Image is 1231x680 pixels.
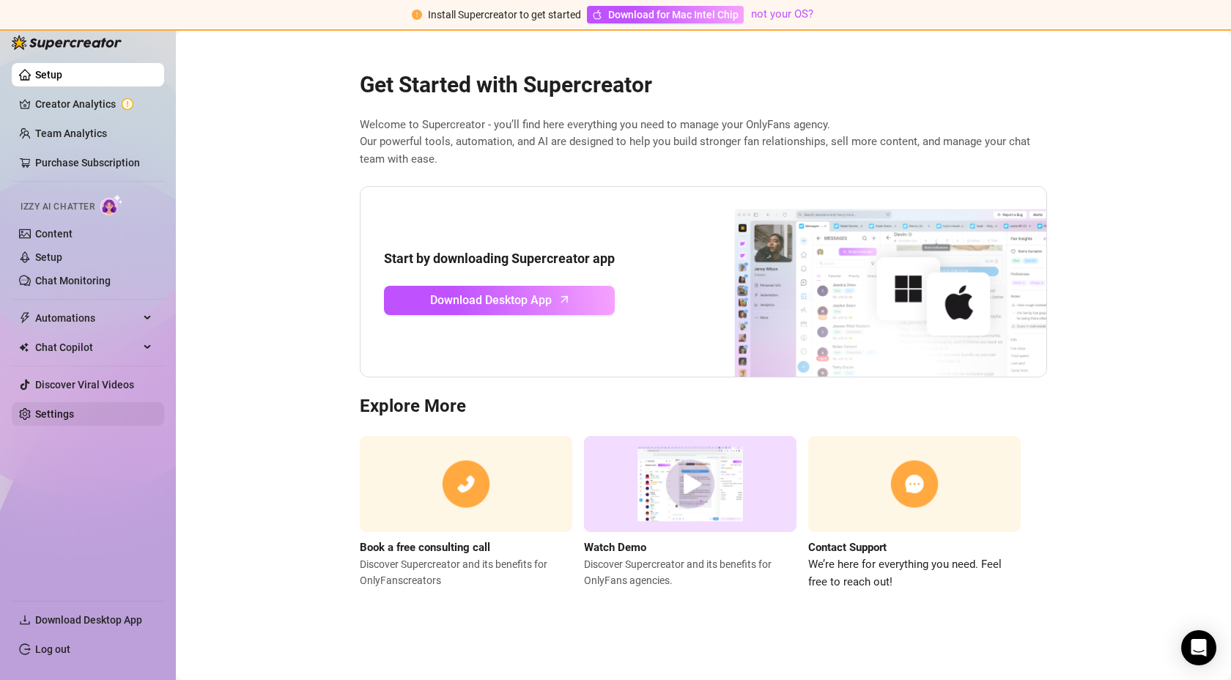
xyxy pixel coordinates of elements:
span: Download for Mac Intel Chip [608,7,739,23]
span: Izzy AI Chatter [21,200,95,214]
a: Watch DemoDiscover Supercreator and its benefits for OnlyFans agencies. [584,436,796,591]
a: Settings [35,408,74,420]
span: arrow-up [556,291,573,308]
img: Chat Copilot [19,342,29,352]
a: Download for Mac Intel Chip [587,6,744,23]
img: consulting call [360,436,572,532]
h2: Get Started with Supercreator [360,71,1047,99]
a: Setup [35,69,62,81]
span: Automations [35,306,139,330]
a: Download Desktop Apparrow-up [384,286,615,315]
span: Download Desktop App [35,614,142,626]
a: Content [35,228,73,240]
span: Download Desktop App [430,291,552,309]
div: Open Intercom Messenger [1181,630,1216,665]
span: thunderbolt [19,312,31,324]
h3: Explore More [360,395,1047,418]
img: download app [680,187,1046,377]
a: Setup [35,251,62,263]
a: Book a free consulting callDiscover Supercreator and its benefits for OnlyFanscreators [360,436,572,591]
strong: Watch Demo [584,541,646,554]
span: Discover Supercreator and its benefits for OnlyFans creators [360,556,572,588]
span: apple [592,10,602,20]
a: Team Analytics [35,127,107,139]
span: We’re here for everything you need. Feel free to reach out! [808,556,1021,591]
a: Log out [35,643,70,655]
a: not your OS? [751,7,813,21]
strong: Start by downloading Supercreator app [384,251,615,266]
span: Discover Supercreator and its benefits for OnlyFans agencies. [584,556,796,588]
span: exclamation-circle [412,10,422,20]
span: download [19,614,31,626]
span: Install Supercreator to get started [428,9,581,21]
a: Creator Analytics exclamation-circle [35,92,152,116]
img: logo-BBDzfeDw.svg [12,35,122,50]
span: Chat Copilot [35,336,139,359]
img: supercreator demo [584,436,796,532]
strong: Contact Support [808,541,887,554]
a: Discover Viral Videos [35,379,134,391]
strong: Book a free consulting call [360,541,490,554]
a: Chat Monitoring [35,275,111,287]
img: contact support [808,436,1021,532]
span: Welcome to Supercreator - you’ll find here everything you need to manage your OnlyFans agency. Ou... [360,117,1047,169]
a: Purchase Subscription [35,151,152,174]
img: AI Chatter [100,194,123,215]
